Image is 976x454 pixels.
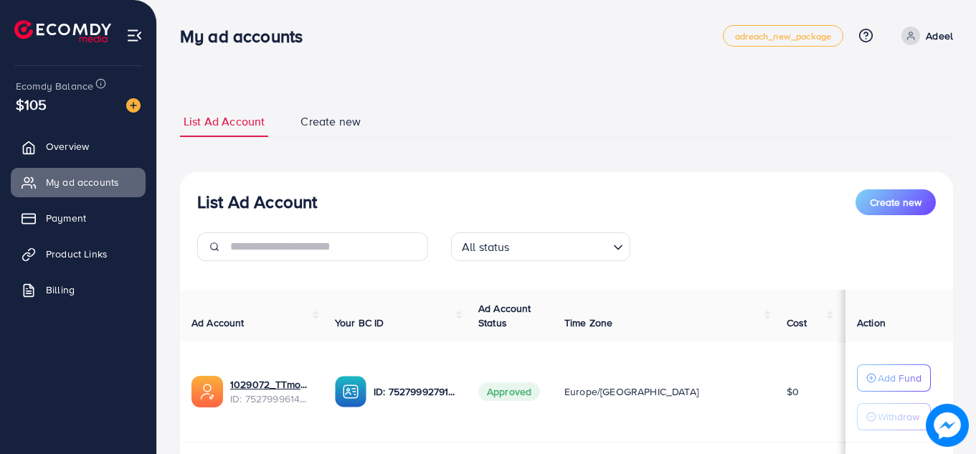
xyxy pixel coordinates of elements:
input: Search for option [514,234,607,257]
div: Search for option [451,232,630,261]
span: Time Zone [564,316,612,330]
a: My ad accounts [11,168,146,197]
span: My ad accounts [46,175,119,189]
span: Ad Account Status [478,301,531,330]
h3: My ad accounts [180,26,314,47]
span: Create new [300,113,361,130]
span: $0 [787,384,799,399]
span: Europe/[GEOGRAPHIC_DATA] [564,384,698,399]
img: image [126,98,141,113]
p: Withdraw [878,408,919,425]
a: 1029072_TTmonigrow_1752749004212 [230,377,312,392]
span: List Ad Account [184,113,265,130]
a: Product Links [11,240,146,268]
span: $105 [16,94,47,115]
p: Add Fund [878,369,921,387]
div: <span class='underline'>1029072_TTmonigrow_1752749004212</span></br>7527999614847467521 [230,377,312,407]
span: Ecomdy Balance [16,79,93,93]
button: Create new [856,189,936,215]
span: Create new [870,195,921,209]
img: ic-ba-acc.ded83a64.svg [335,376,366,407]
a: adreach_new_package [723,25,843,47]
span: Cost [787,316,807,330]
span: Payment [46,211,86,225]
img: menu [126,27,143,44]
span: Action [857,316,886,330]
h3: List Ad Account [197,191,317,212]
span: Billing [46,283,75,297]
span: Approved [478,382,540,401]
img: image [926,404,969,447]
span: Product Links [46,247,108,261]
a: Payment [11,204,146,232]
img: ic-ads-acc.e4c84228.svg [191,376,223,407]
p: Adeel [926,27,953,44]
button: Add Fund [857,364,931,392]
a: Overview [11,132,146,161]
button: Withdraw [857,403,931,430]
img: logo [14,20,111,42]
span: All status [459,237,513,257]
span: adreach_new_package [735,32,831,41]
p: ID: 7527999279103574032 [374,383,455,400]
a: Adeel [896,27,953,45]
a: Billing [11,275,146,304]
span: ID: 7527999614847467521 [230,392,312,406]
span: Ad Account [191,316,245,330]
span: Your BC ID [335,316,384,330]
span: Overview [46,139,89,153]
